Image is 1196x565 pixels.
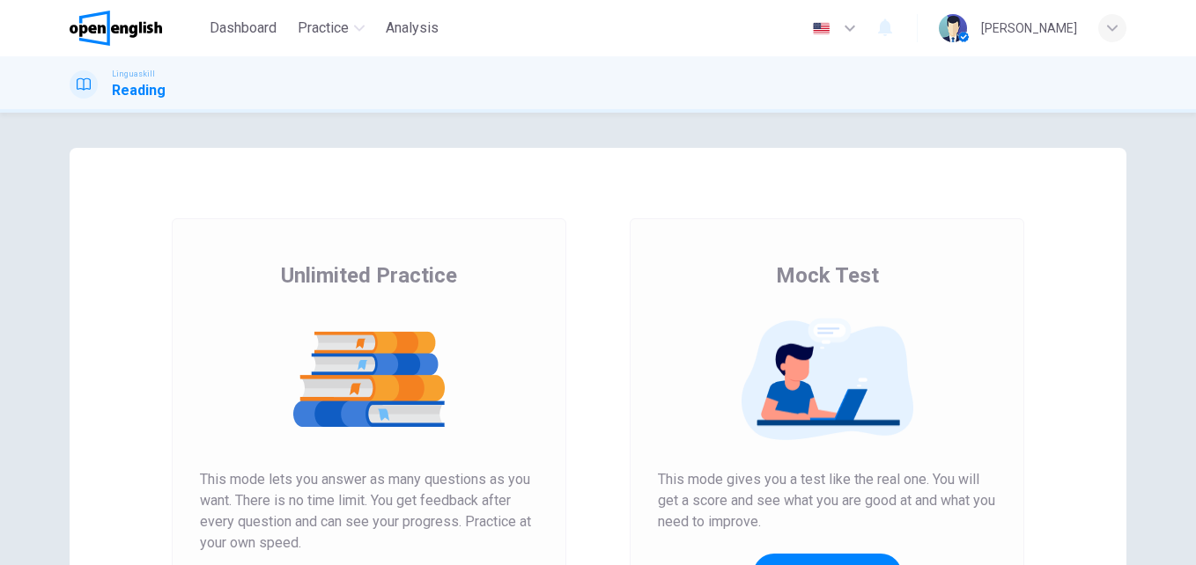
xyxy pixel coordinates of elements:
span: Analysis [386,18,439,39]
img: Profile picture [939,14,967,42]
div: [PERSON_NAME] [981,18,1077,39]
h1: Reading [112,80,166,101]
span: Practice [298,18,349,39]
button: Practice [291,12,372,44]
button: Analysis [379,12,446,44]
img: en [810,22,832,35]
span: This mode gives you a test like the real one. You will get a score and see what you are good at a... [658,469,996,532]
a: OpenEnglish logo [70,11,203,46]
span: Mock Test [776,261,879,290]
span: Unlimited Practice [281,261,457,290]
span: Linguaskill [112,68,155,80]
span: This mode lets you answer as many questions as you want. There is no time limit. You get feedback... [200,469,538,554]
span: Dashboard [210,18,277,39]
img: OpenEnglish logo [70,11,162,46]
button: Dashboard [203,12,284,44]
